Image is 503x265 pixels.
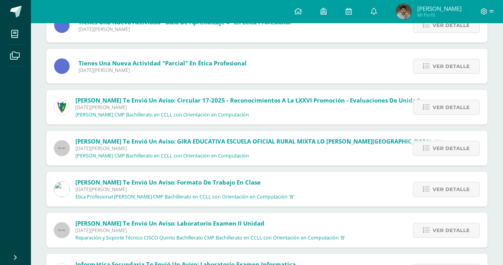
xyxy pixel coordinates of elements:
[75,112,249,118] p: [PERSON_NAME] CMP Bachillerato en CCLL con Orientación en Computación
[75,153,249,159] p: [PERSON_NAME] CMP Bachillerato en CCLL con Orientación en Computación
[75,227,345,234] span: [DATE][PERSON_NAME]
[433,182,470,197] span: Ver detalle
[78,59,247,67] span: Tienes una nueva actividad "parcial" En Ética Profesional
[75,178,261,186] span: [PERSON_NAME] te envió un aviso: Formato de trabajo en clase
[75,219,264,227] span: [PERSON_NAME] te envió un aviso: Laboratorio Examen II Unidad
[75,235,345,241] p: Reparación y Soporte Técnico CISCO Quinto Bachillerato CMP Bachillerato en CCLL con Orientación e...
[75,104,420,111] span: [DATE][PERSON_NAME]
[417,12,462,18] span: Mi Perfil
[433,18,470,32] span: Ver detalle
[417,5,462,12] span: [PERSON_NAME]
[433,59,470,74] span: Ver detalle
[54,222,70,238] img: 60x60
[433,141,470,156] span: Ver detalle
[75,96,420,104] span: [PERSON_NAME] te envió un aviso: Circular 17-2025 - Reconocimientos a la LXXVI Promoción - Evalua...
[54,140,70,156] img: 60x60
[75,186,294,193] span: [DATE][PERSON_NAME]
[396,4,411,19] img: 7ae2895e5327fb7d9bac5f92124a37e4.png
[78,67,247,74] span: [DATE][PERSON_NAME]
[433,223,470,238] span: Ver detalle
[54,99,70,115] img: 9f174a157161b4ddbe12118a61fed988.png
[54,181,70,197] img: 6dfd641176813817be49ede9ad67d1c4.png
[75,194,294,200] p: Ética Profesional [PERSON_NAME] CMP Bachillerato en CCLL con Orientación en Computación 'B'
[78,26,291,32] span: [DATE][PERSON_NAME]
[433,100,470,115] span: Ver detalle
